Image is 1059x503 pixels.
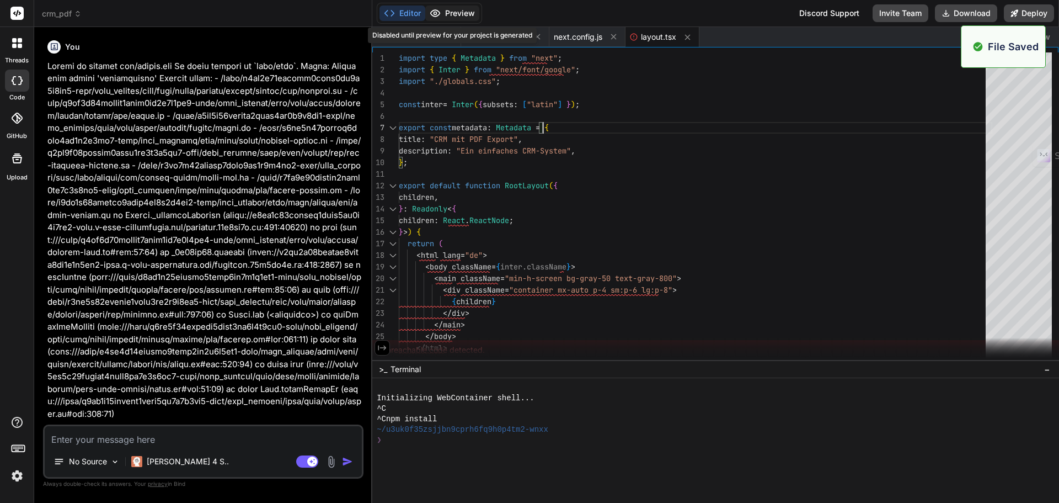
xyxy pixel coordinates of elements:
[1042,361,1052,378] button: −
[452,123,487,133] span: metadata
[430,134,518,144] span: "CRM mit PDF Export"
[372,134,384,145] div: 8
[399,65,425,75] span: import
[1044,364,1050,375] span: −
[372,145,384,157] div: 9
[641,31,676,43] span: layout.tsx
[399,76,425,86] span: import
[5,56,29,65] label: threads
[372,331,384,342] div: 25
[443,320,461,330] span: main
[147,456,229,467] p: [PERSON_NAME] 4 S..
[43,479,363,489] p: Always double-check its answers. Your in Bind
[399,99,421,109] span: const
[509,53,527,63] span: from
[372,87,384,99] div: 4
[527,262,566,272] span: className
[465,65,469,75] span: }
[438,239,443,248] span: (
[518,134,522,144] span: ,
[536,123,540,133] span: =
[483,250,487,260] span: >
[377,425,548,435] span: ~/u3uk0f35zsjjbn9cprh6fq9h0p4tm2-wnxx
[527,99,558,109] span: "latin"
[377,404,386,414] span: ^C
[379,6,425,21] button: Editor
[372,122,384,134] div: 7
[425,6,479,21] button: Preview
[443,308,452,318] span: </
[500,273,505,283] span: =
[372,215,384,226] div: 15
[505,181,549,190] span: RootLayout
[399,204,403,214] span: }
[372,64,384,76] div: 2
[505,273,677,283] span: "min-h-screen bg-gray-50 text-gray-800"
[421,134,425,144] span: :
[522,262,527,272] span: .
[566,99,571,109] span: }
[372,203,384,215] div: 14
[372,110,384,122] div: 6
[500,53,505,63] span: }
[461,250,465,260] span: =
[571,146,575,156] span: ,
[416,227,421,237] span: {
[430,76,496,86] span: "./globals.css"
[403,204,408,214] span: :
[372,308,384,319] div: 23
[447,285,505,295] span: div className
[7,131,27,141] label: GitHub
[342,456,353,467] img: icon
[416,250,421,260] span: <
[465,308,469,318] span: >
[399,215,434,225] span: children
[447,146,452,156] span: :
[988,39,1039,54] p: File Saved
[372,157,384,168] div: 10
[566,262,571,272] span: }
[368,28,537,43] div: Disabled until preview for your project is generated
[571,262,575,272] span: >
[372,99,384,110] div: 5
[434,192,438,202] span: ,
[873,4,928,22] button: Invite Team
[386,284,400,296] div: Click to collapse the range.
[372,226,384,238] div: 16
[461,320,465,330] span: >
[399,53,425,63] span: import
[509,215,514,225] span: ;
[575,65,580,75] span: ;
[372,76,384,87] div: 3
[421,250,461,260] span: html lang
[377,393,534,404] span: Initializing WebContainer shell...
[42,8,82,19] span: crm_pdf
[386,261,400,273] div: Click to collapse the range.
[408,227,412,237] span: )
[399,157,403,167] span: }
[148,480,168,487] span: privacy
[325,456,338,468] img: attachment
[461,53,496,63] span: Metadata
[677,273,681,283] span: >
[391,364,421,375] span: Terminal
[456,296,491,306] span: children
[430,262,491,272] span: body className
[425,262,430,272] span: <
[571,99,575,109] span: )
[399,192,434,202] span: children
[443,215,465,225] span: React
[110,457,120,467] img: Pick Models
[377,414,437,425] span: ^Cnpm install
[935,4,997,22] button: Download
[438,273,500,283] span: main className
[509,285,672,295] span: "container mx-auto p-4 sm:p-6 lg:p-8"
[434,320,443,330] span: </
[69,456,107,467] p: No Source
[514,99,518,109] span: :
[487,123,491,133] span: :
[452,53,456,63] span: {
[505,285,509,295] span: =
[443,285,447,295] span: <
[412,204,447,214] span: Readonly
